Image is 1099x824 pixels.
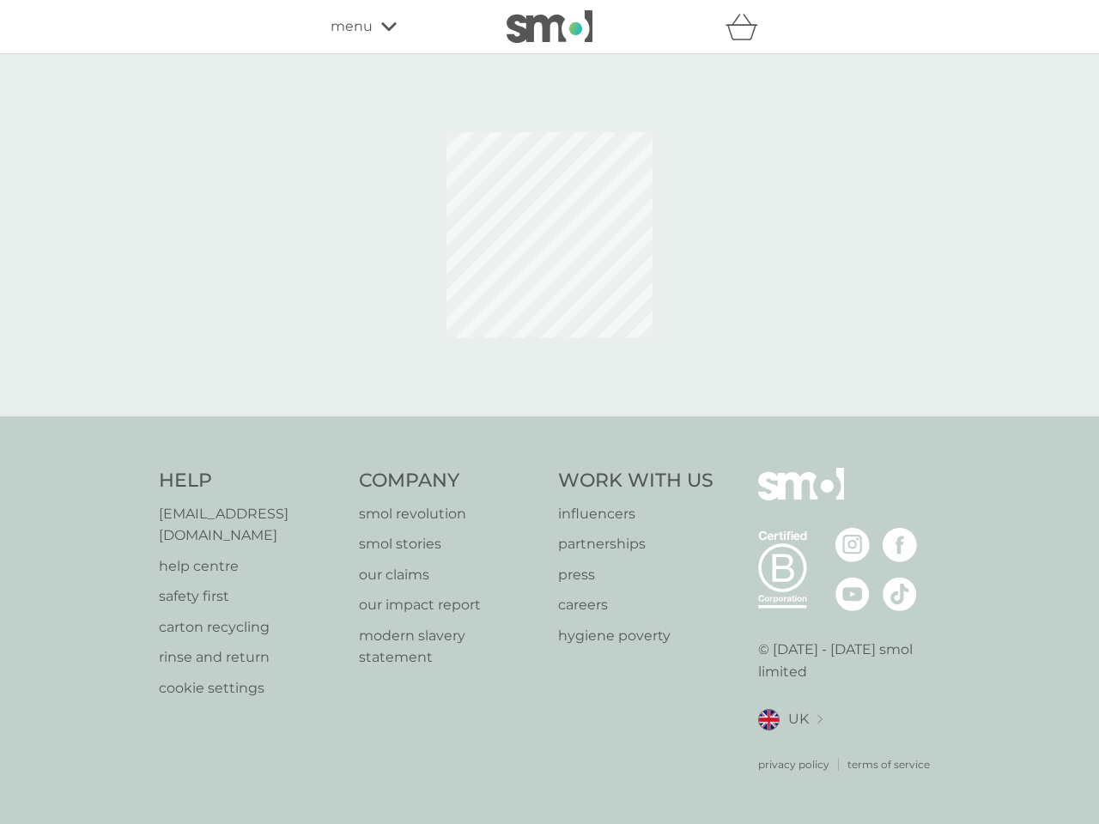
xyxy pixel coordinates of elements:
img: visit the smol Facebook page [883,528,917,562]
a: rinse and return [159,646,342,669]
a: press [558,564,713,586]
a: smol stories [359,533,542,555]
a: our impact report [359,594,542,616]
a: hygiene poverty [558,625,713,647]
a: carton recycling [159,616,342,639]
img: visit the smol Instagram page [835,528,870,562]
div: basket [726,9,768,44]
span: menu [331,15,373,38]
a: careers [558,594,713,616]
h4: Help [159,468,342,494]
a: [EMAIL_ADDRESS][DOMAIN_NAME] [159,503,342,547]
p: © [DATE] - [DATE] smol limited [758,639,941,682]
a: modern slavery statement [359,625,542,669]
a: safety first [159,585,342,608]
a: cookie settings [159,677,342,700]
img: UK flag [758,709,780,730]
h4: Work With Us [558,468,713,494]
img: select a new location [817,715,823,724]
h4: Company [359,468,542,494]
span: UK [788,708,809,730]
img: smol [507,10,592,43]
img: visit the smol Tiktok page [883,577,917,611]
a: influencers [558,503,713,525]
a: our claims [359,564,542,586]
a: terms of service [847,756,930,772]
a: partnerships [558,533,713,555]
a: smol revolution [359,503,542,525]
a: help centre [159,555,342,578]
a: privacy policy [758,756,829,772]
img: smol [758,468,844,526]
img: visit the smol Youtube page [835,577,870,611]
